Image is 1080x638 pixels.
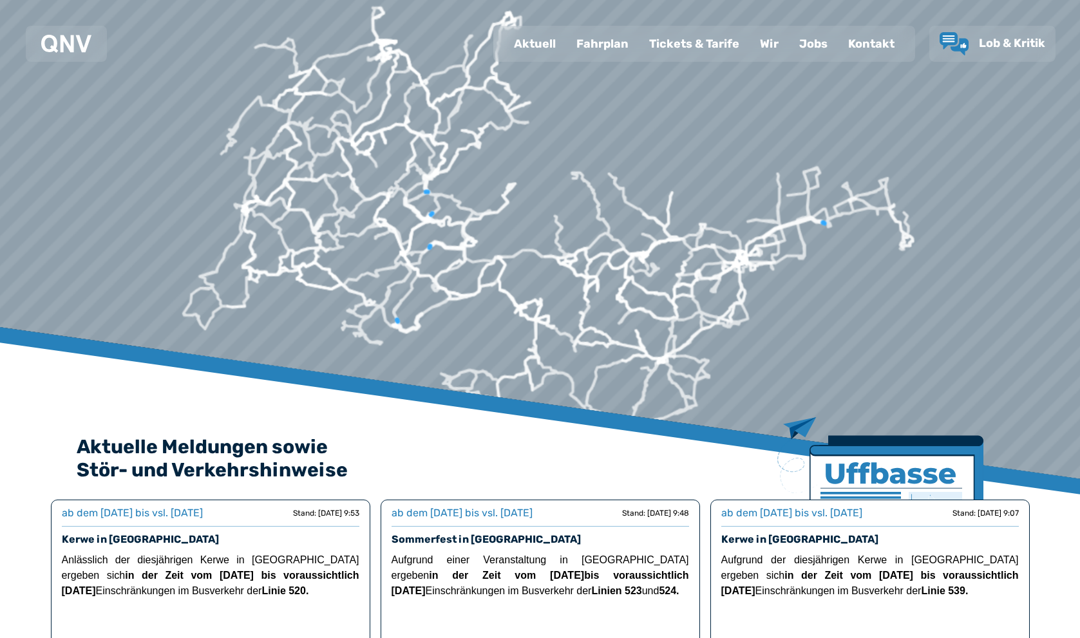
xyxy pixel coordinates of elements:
strong: 524. [659,585,679,596]
strong: in der Zeit vom [DATE] bis voraussichtlich [DATE] [62,570,359,596]
a: Kontakt [838,27,905,61]
strong: bis voraussichtlich [DATE] [392,570,689,596]
strong: Linien 523 [591,585,641,596]
span: Aufgrund einer Veranstaltung in [GEOGRAPHIC_DATA] ergeben Einschränkungen im Busverkehr der und [392,554,689,596]
div: Stand: [DATE] 9:07 [952,508,1019,518]
img: QNV Logo [41,35,91,53]
span: Aufgrund der diesjährigen Kerwe in [GEOGRAPHIC_DATA] ergeben sich Einschränkungen im Busverkehr der [721,554,1019,596]
div: Stand: [DATE] 9:48 [622,508,689,518]
a: Kerwe in [GEOGRAPHIC_DATA] [721,533,878,545]
a: QNV Logo [41,31,91,57]
strong: Linie 520. [261,585,308,596]
div: ab dem [DATE] bis vsl. [DATE] [721,505,862,521]
h2: Aktuelle Meldungen sowie Stör- und Verkehrshinweise [77,435,1004,482]
span: Anlässlich der diesjährigen Kerwe in [GEOGRAPHIC_DATA] ergeben sich Einschränkungen im Busverkehr... [62,554,359,596]
a: Fahrplan [566,27,639,61]
a: Lob & Kritik [940,32,1045,55]
a: Jobs [789,27,838,61]
span: Lob & Kritik [979,36,1045,50]
strong: in der Zeit vom [DATE] bis voraussichtlich [DATE] [721,570,1019,596]
strong: Linie 539. [921,585,968,596]
strong: in der Zeit vom [DATE] [429,570,584,581]
div: Stand: [DATE] 9:53 [293,508,359,518]
a: Sommerfest in [GEOGRAPHIC_DATA] [392,533,581,545]
a: Wir [750,27,789,61]
div: ab dem [DATE] bis vsl. [DATE] [62,505,203,521]
img: Zeitung mit Titel Uffbase [777,417,983,577]
div: ab dem [DATE] bis vsl. [DATE] [392,505,533,521]
a: Kerwe in [GEOGRAPHIC_DATA] [62,533,219,545]
a: Tickets & Tarife [639,27,750,61]
a: Aktuell [504,27,566,61]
